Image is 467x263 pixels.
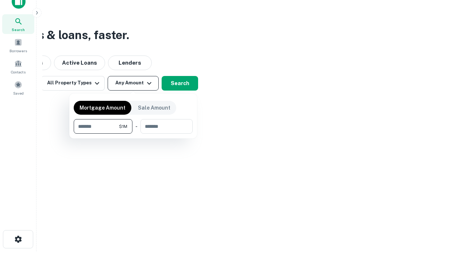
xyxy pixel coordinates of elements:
[138,104,170,112] p: Sale Amount
[119,123,127,130] span: $1M
[80,104,126,112] p: Mortgage Amount
[431,205,467,240] iframe: Chat Widget
[135,119,138,134] div: -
